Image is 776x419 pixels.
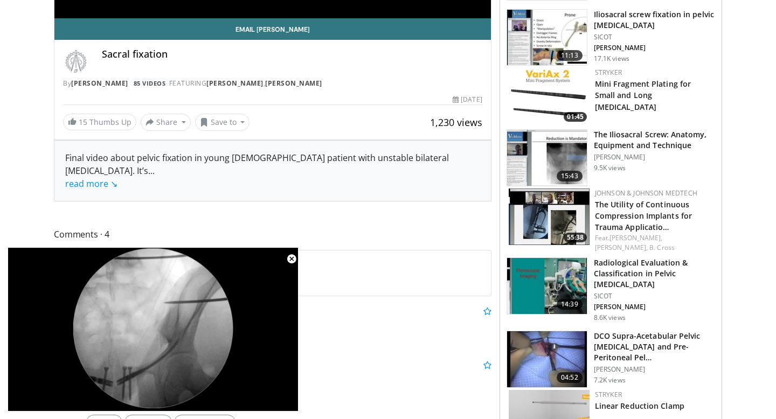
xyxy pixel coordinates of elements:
[595,233,713,253] div: Feat.
[594,44,715,52] p: [PERSON_NAME]
[594,303,715,311] p: [PERSON_NAME]
[509,68,590,124] img: b37175e7-6a0c-4ed3-b9ce-2cebafe6c791.150x105_q85_crop-smart_upscale.jpg
[453,95,482,104] div: [DATE]
[594,331,715,363] h3: DCO Supra-Acetabular Pelvic [MEDICAL_DATA] and Pre-Peritoneal Pel…
[63,79,482,88] div: By FEATURING ,
[430,116,482,129] span: 1,230 views
[507,129,715,186] a: 15:43 The Iliosacral Screw: Anatomy, Equipment and Technique [PERSON_NAME] 9.5K views
[63,114,136,130] a: 15 Thumbs Up
[507,258,587,314] img: fefb1237-9edc-4bad-8dde-824fac4fc8f9.150x105_q85_crop-smart_upscale.jpg
[594,9,715,31] h3: Iliosacral screw fixation in pelvic [MEDICAL_DATA]
[595,401,684,411] a: Linear Reduction Clamp
[564,112,587,122] span: 01:45
[595,79,691,111] a: Mini Fragment Plating for Small and Long [MEDICAL_DATA]
[79,117,87,127] span: 15
[595,199,692,232] a: The Utility of Continuous Compression Implants for Trauma Applicatio…
[507,331,715,388] a: 04:52 DCO Supra-Acetabular Pelvic [MEDICAL_DATA] and Pre-Peritoneal Pel… [PERSON_NAME] 7.2K views
[594,54,629,63] p: 17.1K views
[281,248,302,270] button: Close
[509,188,590,245] a: 55:38
[509,188,590,245] img: 05424410-063a-466e-aef3-b135df8d3cb3.150x105_q85_crop-smart_upscale.jpg
[265,79,322,88] a: [PERSON_NAME]
[649,243,675,252] a: B. Cross
[507,9,715,66] a: 11:13 Iliosacral screw fixation in pelvic [MEDICAL_DATA] SICOT [PERSON_NAME] 17.1K views
[54,18,491,40] a: Email [PERSON_NAME]
[594,33,715,41] p: SICOT
[130,79,169,88] a: 85 Videos
[594,376,626,385] p: 7.2K views
[8,248,299,411] video-js: Video Player
[594,365,715,374] p: [PERSON_NAME]
[65,178,117,190] a: read more ↘
[141,114,191,131] button: Share
[594,292,715,301] p: SICOT
[594,164,626,172] p: 9.5K views
[594,153,715,162] p: [PERSON_NAME]
[595,68,622,77] a: Stryker
[65,151,480,190] div: Final video about pelvic fixation in young [DEMOGRAPHIC_DATA] patient with unstable bilateral [ME...
[102,48,482,60] h4: Sacral fixation
[595,188,697,198] a: Johnson & Johnson MedTech
[595,390,622,399] a: Stryker
[507,257,715,322] a: 14:39 Radiological Evaluation & Classification in Pelvic [MEDICAL_DATA] SICOT [PERSON_NAME] 8.6K ...
[557,372,583,383] span: 04:52
[557,171,583,181] span: 15:43
[206,79,264,88] a: [PERSON_NAME]
[594,257,715,290] h3: Radiological Evaluation & Classification in Pelvic [MEDICAL_DATA]
[609,233,662,242] a: [PERSON_NAME],
[195,114,250,131] button: Save to
[509,68,590,124] a: 01:45
[507,130,587,186] img: _uLx7NeC-FsOB8GH4xMDoxOjB1O8AjAz.150x105_q85_crop-smart_upscale.jpg
[507,331,587,387] img: rQqFhpGihXXoLKSn4xMDoxOjA4MTsiGN.150x105_q85_crop-smart_upscale.jpg
[507,10,587,66] img: d5ySKFN8UhyXrjO34yMDoxOjByOwWswz_1.150x105_q85_crop-smart_upscale.jpg
[564,233,587,242] span: 55:38
[595,243,648,252] a: [PERSON_NAME],
[71,79,128,88] a: [PERSON_NAME]
[63,48,89,74] img: Avatar
[594,129,715,151] h3: The Iliosacral Screw: Anatomy, Equipment and Technique
[594,313,626,322] p: 8.6K views
[54,227,491,241] span: Comments 4
[65,165,155,190] span: ...
[557,299,583,310] span: 14:39
[557,50,583,61] span: 11:13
